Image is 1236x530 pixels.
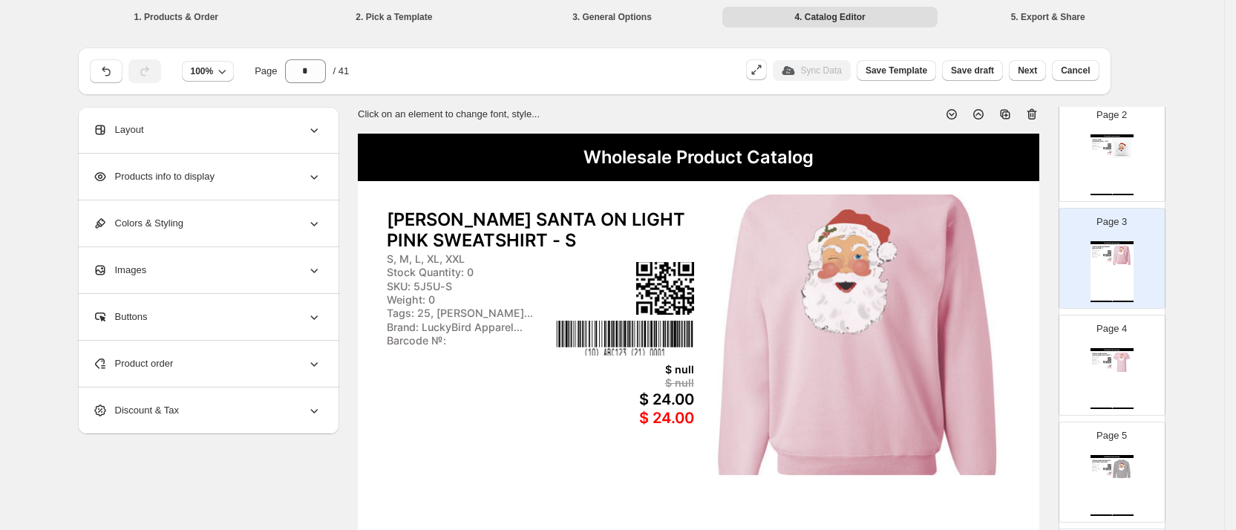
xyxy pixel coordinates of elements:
p: Page 3 [1096,215,1127,229]
button: Cancel [1052,60,1099,81]
div: Wholesale Product Catalog [1091,348,1134,351]
div: Tags: 25, [PERSON_NAME]... [1092,253,1102,255]
img: barcode [1103,254,1112,256]
span: Discount & Tax [93,403,179,418]
div: Wholesale Product Catalog [358,134,1039,181]
span: Next [1018,65,1037,76]
img: primaryImage [704,194,1011,475]
div: Tags: 25, [PERSON_NAME]... [387,307,553,319]
div: Stock Quantity: 0 [1092,143,1102,144]
div: $ 19.50 [1103,474,1112,476]
span: Save Template [866,65,927,76]
img: primaryImage [1112,353,1131,372]
div: $ 12.50 [1103,152,1112,154]
img: barcode [1103,361,1112,363]
div: Wholesale Product Catalog | Page undefined [1091,194,1134,195]
div: S, M, L, XL, XXL [387,252,553,265]
div: S, M, L, XL [1092,463,1102,464]
div: $ null [556,363,694,376]
div: $ null [1103,365,1112,366]
div: S, M, L, XL, XXL [1092,356,1102,357]
div: $ 19.50 [1103,473,1112,474]
div: $ 16.00 [1103,367,1112,369]
div: $ null [1103,151,1112,152]
img: qrcode [636,262,694,315]
div: Tags: 25, [PERSON_NAME]... [1092,467,1102,468]
img: barcode [556,321,694,356]
div: Brand: LuckyBird Apparel... [1092,147,1102,148]
div: Wholesale Product Catalog | Page undefined [1091,408,1134,409]
span: Buttons [93,310,148,324]
img: primaryImage [1112,139,1131,158]
div: SKU: 5J5U-S [387,280,553,292]
div: Stock Quantity: 0 [1092,464,1102,465]
div: Barcode №: [1092,364,1102,364]
img: barcode [1103,468,1112,470]
div: Barcode №: [1092,149,1102,150]
div: $ null [1103,150,1112,151]
div: SKU: 5J5P6 [1092,145,1102,145]
img: qrcode [1108,250,1111,254]
div: Page 4Wholesale Product CatalogprimaryImageqrcodebarcode[PERSON_NAME] SANTA ON [PERSON_NAME] SHOR... [1059,315,1165,416]
div: Wholesale Product Catalog | Page undefined [1091,301,1134,302]
span: Cancel [1061,65,1090,76]
span: Product order [93,356,174,371]
img: primaryImage [1112,459,1131,479]
span: Layout [93,122,144,137]
div: S, M, L, XL, XXL [1092,249,1102,250]
img: primaryImage [1112,246,1131,265]
div: $ 12.50 [1103,154,1112,155]
div: $ 16.00 [1103,366,1112,367]
div: [PERSON_NAME] SANTA ON YOUTH ATHLETIC GRAY LONG SLEEVE -... [1092,460,1111,463]
div: Tags: 25, christmas, Cor... [1092,146,1102,147]
div: $ 24.00 [556,390,694,408]
span: Page [255,64,277,79]
img: qrcode [1108,143,1111,147]
div: Weight: 0 [1092,466,1102,467]
div: Barcode №: [387,334,553,347]
span: / 41 [333,64,350,79]
div: $ 24.00 [1103,259,1112,261]
div: Brand: LuckyBird Apparel... [1092,362,1102,364]
div: $ null [1103,258,1112,259]
div: Wholesale Product Catalog | Page undefined [1091,514,1134,516]
span: Colors & Styling [93,216,183,231]
div: $ 24.00 [1103,261,1112,262]
p: Page 2 [1096,108,1127,122]
div: Brand: LuckyBird Apparel... [387,321,553,333]
span: Images [93,263,147,278]
div: Wholesale Product Catalog [1091,455,1134,458]
span: Save draft [951,65,994,76]
div: [PERSON_NAME] SANTA ON LIGHT PINK SWEATSHIRT - S [387,209,694,252]
img: qrcode [1108,357,1111,361]
button: Save Template [857,60,936,81]
div: Barcode №: [1092,257,1102,258]
div: $ null [1103,257,1112,258]
div: Tags: 25, [PERSON_NAME]... [1092,360,1102,361]
div: Page 2Wholesale Product CatalogprimaryImageqrcodebarcode[PERSON_NAME] [GEOGRAPHIC_DATA] - 12 X 12... [1059,101,1165,202]
div: Weight: 0 [1092,359,1102,360]
p: Page 5 [1096,428,1127,443]
div: Weight: 0 [387,293,553,306]
div: [PERSON_NAME] SANTA ON LIGHT PINK SWEATSHIRT - S [1092,246,1111,249]
p: Click on an element to change font, style... [358,107,540,122]
div: Brand: LuckyBird Apparel... [1092,469,1102,471]
p: Page 4 [1096,321,1127,336]
div: [PERSON_NAME] [GEOGRAPHIC_DATA] - 12 X 12 [1092,140,1111,143]
img: qrcode [1108,464,1111,468]
div: Wholesale Product Catalog [1091,241,1134,244]
div: $ null [556,376,694,389]
div: Stock Quantity: 0 [1092,250,1102,251]
div: Page 3Wholesale Product CatalogprimaryImageqrcodebarcode[PERSON_NAME] SANTA ON LIGHT PINK SWEATSH... [1059,208,1165,309]
div: $ 24.00 [556,409,694,427]
span: 100% [191,65,214,77]
button: Next [1009,60,1046,81]
button: 100% [182,61,235,82]
div: Wholesale Product Catalog [1091,134,1134,137]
